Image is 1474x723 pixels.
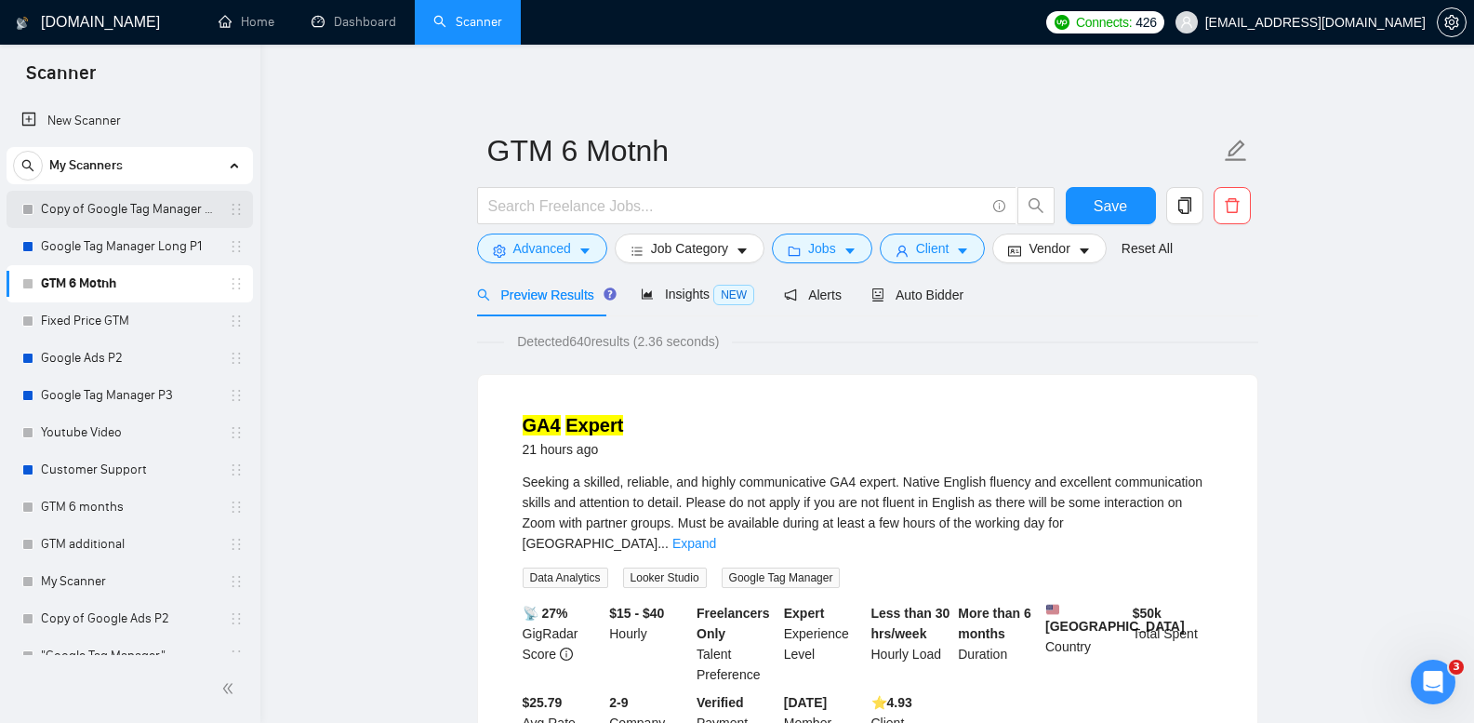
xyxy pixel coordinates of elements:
[657,536,669,551] span: ...
[784,695,827,710] b: [DATE]
[1042,603,1129,685] div: Country
[16,8,29,38] img: logo
[958,606,1031,641] b: More than 6 months
[41,489,218,526] a: GTM 6 months
[523,695,563,710] b: $25.79
[1438,15,1466,30] span: setting
[788,244,801,258] span: folder
[772,234,872,263] button: folderJobscaret-down
[513,238,571,259] span: Advanced
[880,234,986,263] button: userClientcaret-down
[954,603,1042,685] div: Duration
[41,563,218,600] a: My Scanner
[477,234,607,263] button: settingAdvancedcaret-down
[1066,187,1156,224] button: Save
[1045,603,1185,634] b: [GEOGRAPHIC_DATA]
[487,127,1220,174] input: Scanner name...
[41,302,218,340] a: Fixed Price GTM
[736,244,749,258] span: caret-down
[1129,603,1216,685] div: Total Spent
[697,606,770,641] b: Freelancers Only
[993,200,1005,212] span: info-circle
[1078,244,1091,258] span: caret-down
[14,159,42,172] span: search
[784,606,825,621] b: Expert
[229,649,244,663] span: holder
[1437,15,1467,30] a: setting
[41,265,218,302] a: GTM 6 Motnh
[229,351,244,366] span: holder
[1122,238,1173,259] a: Reset All
[229,202,244,217] span: holder
[41,377,218,414] a: Google Tag Manager P3
[13,151,43,181] button: search
[21,102,238,140] a: New Scanner
[623,568,707,588] span: Looker Studio
[488,194,985,218] input: Search Freelance Jobs...
[1437,7,1467,37] button: setting
[1076,12,1132,33] span: Connects:
[1180,16,1193,29] span: user
[523,472,1213,554] div: Seeking a skilled, reliable, and highly communicative GA4 expert. Native English fluency and exce...
[523,438,624,461] div: 21 hours ago
[871,606,950,641] b: Less than 30 hrs/week
[916,238,949,259] span: Client
[722,568,841,588] span: Google Tag Manager
[896,244,909,258] span: user
[221,679,240,698] span: double-left
[1018,197,1054,214] span: search
[871,288,884,301] span: robot
[219,14,274,30] a: homeHome
[49,147,123,184] span: My Scanners
[229,574,244,589] span: holder
[871,288,963,302] span: Auto Bidder
[605,603,693,685] div: Hourly
[7,102,253,140] li: New Scanner
[229,314,244,328] span: holder
[229,388,244,403] span: holder
[229,425,244,440] span: holder
[956,244,969,258] span: caret-down
[1008,244,1021,258] span: idcard
[1411,660,1455,704] iframe: Intercom live chat
[560,648,573,661] span: info-circle
[672,536,716,551] a: Expand
[1055,15,1069,30] img: upwork-logo.png
[523,606,568,621] b: 📡 27%
[1224,139,1248,163] span: edit
[1135,12,1156,33] span: 426
[11,60,111,99] span: Scanner
[784,288,842,302] span: Alerts
[713,285,754,305] span: NEW
[477,288,611,302] span: Preview Results
[312,14,396,30] a: dashboardDashboard
[843,244,857,258] span: caret-down
[433,14,502,30] a: searchScanner
[523,568,608,588] span: Data Analytics
[41,228,218,265] a: Google Tag Manager Long P1
[41,451,218,489] a: Customer Support
[631,244,644,258] span: bars
[1046,603,1059,616] img: 🇺🇸
[578,244,591,258] span: caret-down
[868,603,955,685] div: Hourly Load
[602,286,618,302] div: Tooltip anchor
[1449,660,1464,675] span: 3
[651,238,728,259] span: Job Category
[477,288,490,301] span: search
[523,415,624,435] a: GA4 Expert
[229,537,244,552] span: holder
[41,191,218,228] a: Copy of Google Tag Manager Long P1
[808,238,836,259] span: Jobs
[493,244,506,258] span: setting
[1029,238,1069,259] span: Vendor
[41,526,218,563] a: GTM additional
[609,695,628,710] b: 2-9
[693,603,780,685] div: Talent Preference
[229,239,244,254] span: holder
[41,637,218,675] a: "Google Tag Manager"
[992,234,1106,263] button: idcardVendorcaret-down
[784,288,797,301] span: notification
[229,462,244,477] span: holder
[504,331,732,352] span: Detected 640 results (2.36 seconds)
